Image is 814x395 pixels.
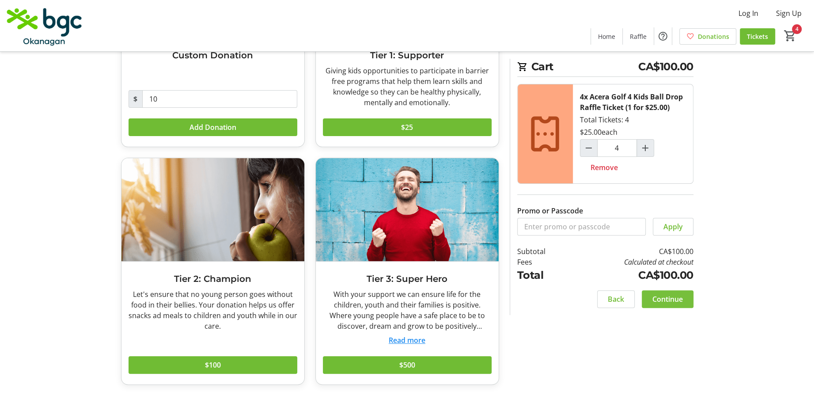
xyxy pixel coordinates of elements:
[591,162,618,173] span: Remove
[637,140,654,156] button: Increment by one
[323,272,492,285] h3: Tier 3: Super Hero
[776,8,802,19] span: Sign Up
[129,90,143,108] span: $
[129,289,297,331] div: Let's ensure that no young person goes without food in their bellies. Your donation helps us offe...
[580,127,617,137] div: $25.00 each
[652,294,683,304] span: Continue
[740,28,775,45] a: Tickets
[573,84,693,183] div: Total Tickets: 4
[580,159,628,176] button: Remove
[323,65,492,108] div: Giving kids opportunities to participate in barrier free programs that help them learn skills and...
[5,4,84,48] img: BGC Okanagan's Logo
[623,28,654,45] a: Raffle
[205,360,221,370] span: $100
[597,290,635,308] button: Back
[568,257,693,267] td: Calculated at checkout
[129,118,297,136] button: Add Donation
[142,90,297,108] input: Donation Amount
[597,139,637,157] input: Acera Golf 4 Kids Ball Drop Raffle Ticket (1 for $25.00) Quantity
[747,32,768,41] span: Tickets
[653,218,693,235] button: Apply
[782,28,798,44] button: Cart
[129,49,297,62] h3: Custom Donation
[679,28,736,45] a: Donations
[769,6,809,20] button: Sign Up
[323,49,492,62] h3: Tier 1: Supporter
[598,32,615,41] span: Home
[323,118,492,136] button: $25
[698,32,729,41] span: Donations
[517,246,568,257] td: Subtotal
[121,158,304,261] img: Tier 2: Champion
[580,140,597,156] button: Decrement by one
[517,205,583,216] label: Promo or Passcode
[642,290,693,308] button: Continue
[129,272,297,285] h3: Tier 2: Champion
[517,257,568,267] td: Fees
[323,289,492,331] div: With your support we can ensure life for the children, youth and their families is positive. Wher...
[663,221,683,232] span: Apply
[568,267,693,283] td: CA$100.00
[316,158,499,261] img: Tier 3: Super Hero
[189,122,236,133] span: Add Donation
[580,91,686,113] div: 4x Acera Golf 4 Kids Ball Drop Raffle Ticket (1 for $25.00)
[731,6,765,20] button: Log In
[389,335,425,346] button: Read more
[517,267,568,283] td: Total
[517,59,693,77] h2: Cart
[630,32,647,41] span: Raffle
[401,122,413,133] span: $25
[654,27,672,45] button: Help
[323,356,492,374] button: $500
[638,59,693,75] span: CA$100.00
[517,218,646,235] input: Enter promo or passcode
[591,28,622,45] a: Home
[738,8,758,19] span: Log In
[568,246,693,257] td: CA$100.00
[399,360,415,370] span: $500
[129,356,297,374] button: $100
[608,294,624,304] span: Back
